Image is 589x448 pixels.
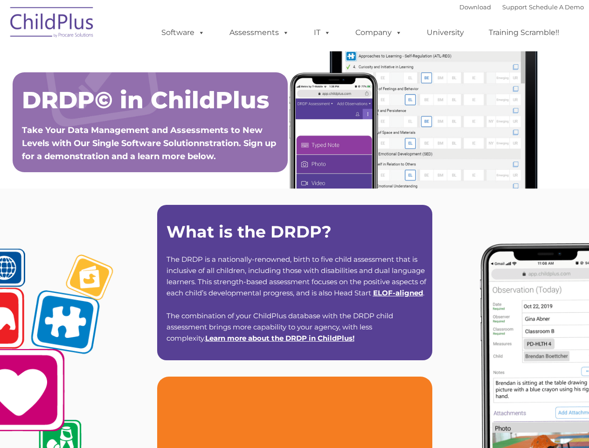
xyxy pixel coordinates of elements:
[305,23,340,42] a: IT
[166,311,393,343] span: The combination of your ChildPlus database with the DRDP child assessment brings more capability ...
[417,23,473,42] a: University
[373,288,423,297] a: ELOF-aligned
[220,23,298,42] a: Assessments
[502,3,527,11] a: Support
[152,23,214,42] a: Software
[6,0,99,47] img: ChildPlus by Procare Solutions
[346,23,411,42] a: Company
[459,3,491,11] a: Download
[479,23,568,42] a: Training Scramble!!
[22,86,269,114] span: DRDP© in ChildPlus
[166,222,332,242] strong: What is the DRDP?
[22,125,276,161] span: Take Your Data Management and Assessments to New Levels with Our Single Software Solutionnstratio...
[166,255,426,297] span: The DRDP is a nationally-renowned, birth to five child assessment that is inclusive of all childr...
[205,334,354,343] span: !
[529,3,584,11] a: Schedule A Demo
[459,3,584,11] font: |
[205,334,353,343] a: Learn more about the DRDP in ChildPlus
